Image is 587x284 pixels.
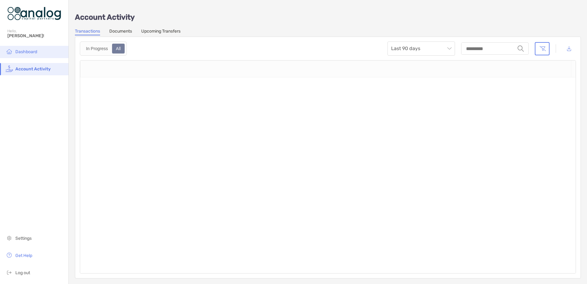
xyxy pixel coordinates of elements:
img: activity icon [6,65,13,72]
img: input icon [518,45,524,52]
a: Documents [109,29,132,35]
span: Settings [15,236,32,241]
img: get-help icon [6,251,13,259]
span: Account Activity [15,66,51,72]
span: [PERSON_NAME]! [7,33,65,38]
div: segmented control [80,41,127,56]
a: Upcoming Transfers [141,29,181,35]
div: In Progress [83,44,111,53]
span: Dashboard [15,49,37,54]
div: All [113,44,124,53]
span: Last 90 days [391,42,451,55]
button: Clear filters [535,42,550,55]
span: Log out [15,270,30,275]
a: Transactions [75,29,100,35]
img: settings icon [6,234,13,242]
img: Zoe Logo [7,2,61,25]
p: Account Activity [75,14,581,21]
img: logout icon [6,269,13,276]
img: household icon [6,48,13,55]
span: Get Help [15,253,32,258]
